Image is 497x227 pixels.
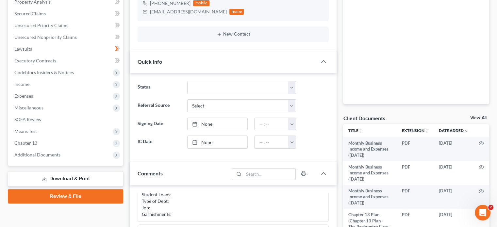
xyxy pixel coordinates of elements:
[188,118,248,130] a: None
[188,136,248,148] a: None
[358,129,362,133] i: unfold_more
[150,8,227,15] div: [EMAIL_ADDRESS][DOMAIN_NAME]
[14,34,77,40] span: Unsecured Nonpriority Claims
[402,128,428,133] a: Extensionunfold_more
[348,128,362,133] a: Titleunfold_more
[439,128,468,133] a: Date Added expand_more
[397,137,434,161] td: PDF
[134,136,184,149] label: IC Date
[14,46,32,52] span: Lawsuits
[424,129,428,133] i: unfold_more
[9,55,123,67] a: Executory Contracts
[9,43,123,55] a: Lawsuits
[14,93,33,99] span: Expenses
[343,185,397,209] td: Monthly Business Income and Expenses ([DATE])
[343,115,385,122] div: Client Documents
[9,20,123,31] a: Unsecured Priority Claims
[8,189,123,203] a: Review & File
[134,99,184,112] label: Referral Source
[150,0,191,6] span: [PHONE_NUMBER]
[14,23,68,28] span: Unsecured Priority Claims
[434,161,473,185] td: [DATE]
[138,58,162,65] span: Quick Info
[134,81,184,94] label: Status
[14,117,41,122] span: SOFA Review
[14,105,43,110] span: Miscellaneous
[244,169,296,180] input: Search...
[14,140,37,146] span: Chapter 13
[9,31,123,43] a: Unsecured Nonpriority Claims
[14,70,74,75] span: Codebtors Insiders & Notices
[14,128,37,134] span: Means Test
[14,11,46,16] span: Secured Claims
[397,161,434,185] td: PDF
[14,58,56,63] span: Executory Contracts
[14,81,29,87] span: Income
[470,116,487,120] a: View All
[488,205,493,210] span: 7
[343,161,397,185] td: Monthly Business Income and Expenses ([DATE])
[9,8,123,20] a: Secured Claims
[14,152,60,157] span: Additional Documents
[9,114,123,125] a: SOFA Review
[464,129,468,133] i: expand_more
[8,171,123,186] a: Download & Print
[143,32,323,37] button: New Contact
[134,118,184,131] label: Signing Date
[397,185,434,209] td: PDF
[434,137,473,161] td: [DATE]
[255,136,289,148] input: -- : --
[255,118,289,130] input: -- : --
[475,205,490,220] iframe: Intercom live chat
[343,137,397,161] td: Monthly Business Income and Expenses ([DATE])
[434,185,473,209] td: [DATE]
[229,9,244,15] div: home
[193,0,209,6] div: mobile
[138,170,163,176] span: Comments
